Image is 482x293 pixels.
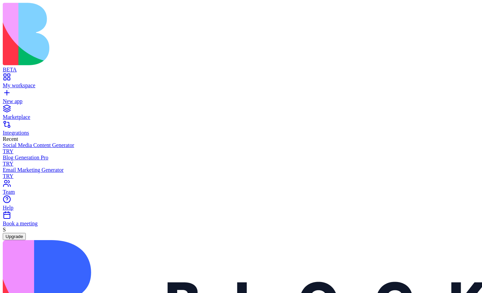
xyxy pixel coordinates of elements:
[3,108,479,120] a: Marketplace
[3,233,26,239] a: Upgrade
[3,82,479,89] div: My workspace
[3,142,479,148] div: Social Media Content Generator
[3,148,479,155] div: TRY
[3,221,479,227] div: Book a meeting
[3,233,26,240] button: Upgrade
[3,167,479,179] a: Email Marketing GeneratorTRY
[3,189,479,195] div: Team
[3,214,479,227] a: Book a meeting
[3,98,479,104] div: New app
[3,161,479,167] div: TRY
[3,136,18,142] span: Recent
[3,92,479,104] a: New app
[3,227,6,233] span: S
[3,60,479,73] a: BETA
[3,142,479,155] a: Social Media Content GeneratorTRY
[3,199,479,211] a: Help
[3,76,479,89] a: My workspace
[3,173,479,179] div: TRY
[3,114,479,120] div: Marketplace
[3,205,479,211] div: Help
[3,155,479,167] a: Blog Generation ProTRY
[3,167,479,173] div: Email Marketing Generator
[3,3,279,65] img: logo
[3,183,479,195] a: Team
[3,124,479,136] a: Integrations
[3,130,479,136] div: Integrations
[3,67,479,73] div: BETA
[3,155,479,161] div: Blog Generation Pro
